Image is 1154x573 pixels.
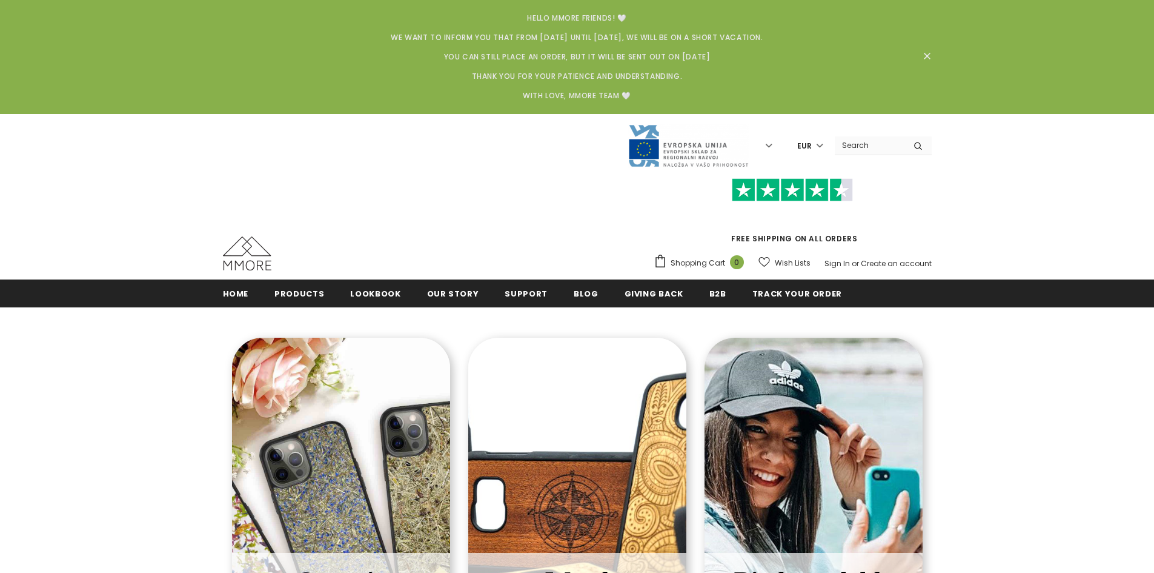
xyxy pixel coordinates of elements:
[730,255,744,269] span: 0
[505,280,548,307] a: support
[835,136,904,154] input: Search Site
[775,257,811,269] span: Wish Lists
[628,140,749,150] a: Javni Razpis
[427,280,479,307] a: Our Story
[752,280,842,307] a: Track your order
[852,258,859,269] span: or
[574,280,599,307] a: Blog
[223,288,249,300] span: Home
[274,280,324,307] a: Products
[274,288,324,300] span: Products
[628,124,749,168] img: Javni Razpis
[238,51,917,63] p: You can still place an order, but it will be sent out on [DATE]
[350,288,400,300] span: Lookbook
[824,258,850,269] a: Sign In
[238,32,917,44] p: We want to inform you that from [DATE] until [DATE], we will be on a short vacation.
[861,258,932,269] a: Create an account
[350,280,400,307] a: Lookbook
[797,140,812,152] span: EUR
[752,288,842,300] span: Track your order
[223,280,249,307] a: Home
[574,288,599,300] span: Blog
[427,288,479,300] span: Our Story
[238,90,917,102] p: With Love, MMORE Team 🤍
[732,178,853,202] img: Trust Pilot Stars
[625,280,683,307] a: Giving back
[238,12,917,24] p: Hello MMORE Friends! 🤍
[758,252,811,273] a: Wish Lists
[709,280,726,307] a: B2B
[671,257,725,269] span: Shopping Cart
[505,288,548,300] span: support
[654,184,932,244] span: FREE SHIPPING ON ALL ORDERS
[223,236,271,270] img: MMORE Cases
[238,70,917,82] p: Thank you for your patience and understanding.
[709,288,726,300] span: B2B
[654,254,750,272] a: Shopping Cart 0
[625,288,683,300] span: Giving back
[654,201,932,233] iframe: Customer reviews powered by Trustpilot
